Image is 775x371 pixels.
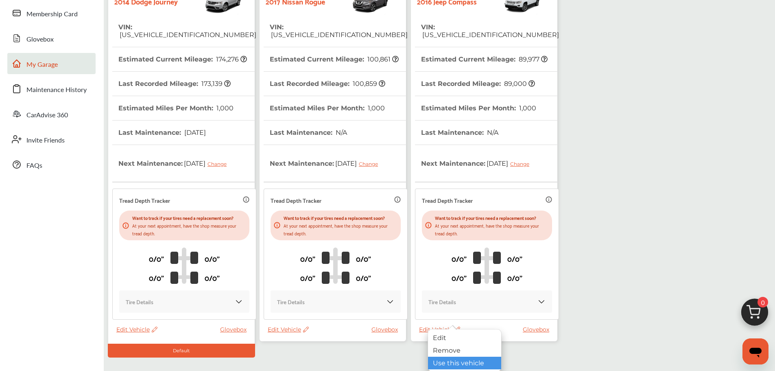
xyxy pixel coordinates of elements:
[270,96,385,120] th: Estimated Miles Per Month :
[371,326,402,333] a: Glovebox
[118,72,231,96] th: Last Recorded Mileage :
[421,31,559,39] span: [US_VEHICLE_IDENTIFICATION_NUMBER]
[118,145,233,182] th: Next Maintenance :
[118,31,256,39] span: [US_VEHICLE_IDENTIFICATION_NUMBER]
[270,72,385,96] th: Last Recorded Mileage :
[7,103,96,125] a: CarAdvise 360
[270,47,399,71] th: Estimated Current Mileage :
[428,297,456,306] p: Tire Details
[517,55,548,63] span: 89,977
[26,85,87,95] span: Maintenance History
[452,271,467,284] p: 0/0"
[485,153,535,173] span: [DATE]
[149,252,164,265] p: 0/0"
[537,298,546,306] img: KOKaJQAAAABJRU5ErkJggg==
[183,153,233,173] span: [DATE]
[421,72,535,96] th: Last Recorded Mileage :
[220,326,251,333] a: Glovebox
[359,161,382,167] div: Change
[428,331,501,344] div: Edit
[503,80,535,88] span: 89,000
[268,326,309,333] span: Edit Vehicle
[183,129,206,136] span: [DATE]
[284,214,397,222] p: Want to track if your tires need a replacement soon?
[26,9,78,20] span: Membership Card
[735,295,774,334] img: cart_icon.3d0951e8.svg
[742,338,768,364] iframe: Button to launch messaging window
[523,326,553,333] a: Glovebox
[284,222,397,237] p: At your next appointment, have the shop measure your tread depth.
[300,252,315,265] p: 0/0"
[207,161,231,167] div: Change
[215,55,247,63] span: 174,276
[205,252,220,265] p: 0/0"
[356,271,371,284] p: 0/0"
[421,15,559,47] th: VIN :
[270,15,408,47] th: VIN :
[118,47,247,71] th: Estimated Current Mileage :
[215,104,234,112] span: 1,000
[334,129,347,136] span: N/A
[108,344,255,358] div: Default
[507,271,522,284] p: 0/0"
[428,344,501,357] div: Remove
[421,121,498,145] th: Last Maintenance :
[7,78,96,99] a: Maintenance History
[7,28,96,49] a: Glovebox
[26,160,42,171] span: FAQs
[116,326,157,333] span: Edit Vehicle
[7,129,96,150] a: Invite Friends
[452,252,467,265] p: 0/0"
[26,34,54,45] span: Glovebox
[419,326,460,333] span: Edit Vehicle
[271,195,321,205] p: Tread Depth Tracker
[366,55,399,63] span: 100,861
[386,298,394,306] img: KOKaJQAAAABJRU5ErkJggg==
[422,195,473,205] p: Tread Depth Tracker
[421,47,548,71] th: Estimated Current Mileage :
[132,214,246,222] p: Want to track if your tires need a replacement soon?
[421,96,536,120] th: Estimated Miles Per Month :
[435,222,549,237] p: At your next appointment, have the shop measure your tread depth.
[119,195,170,205] p: Tread Depth Tracker
[300,271,315,284] p: 0/0"
[270,121,347,145] th: Last Maintenance :
[277,297,305,306] p: Tire Details
[7,2,96,24] a: Membership Card
[205,271,220,284] p: 0/0"
[149,271,164,284] p: 0/0"
[507,252,522,265] p: 0/0"
[510,161,533,167] div: Change
[200,80,231,88] span: 173,139
[486,129,498,136] span: N/A
[7,53,96,74] a: My Garage
[473,247,501,284] img: tire_track_logo.b900bcbc.svg
[351,80,385,88] span: 100,859
[428,357,501,369] div: Use this vehicle
[170,247,198,284] img: tire_track_logo.b900bcbc.svg
[758,297,768,307] span: 0
[270,31,408,39] span: [US_VEHICLE_IDENTIFICATION_NUMBER]
[118,96,234,120] th: Estimated Miles Per Month :
[356,252,371,265] p: 0/0"
[334,153,384,173] span: [DATE]
[322,247,349,284] img: tire_track_logo.b900bcbc.svg
[126,297,153,306] p: Tire Details
[270,145,384,182] th: Next Maintenance :
[118,121,206,145] th: Last Maintenance :
[7,154,96,175] a: FAQs
[421,145,535,182] th: Next Maintenance :
[26,59,58,70] span: My Garage
[367,104,385,112] span: 1,000
[235,298,243,306] img: KOKaJQAAAABJRU5ErkJggg==
[118,15,256,47] th: VIN :
[26,135,65,146] span: Invite Friends
[518,104,536,112] span: 1,000
[132,222,246,237] p: At your next appointment, have the shop measure your tread depth.
[26,110,68,121] span: CarAdvise 360
[435,214,549,222] p: Want to track if your tires need a replacement soon?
